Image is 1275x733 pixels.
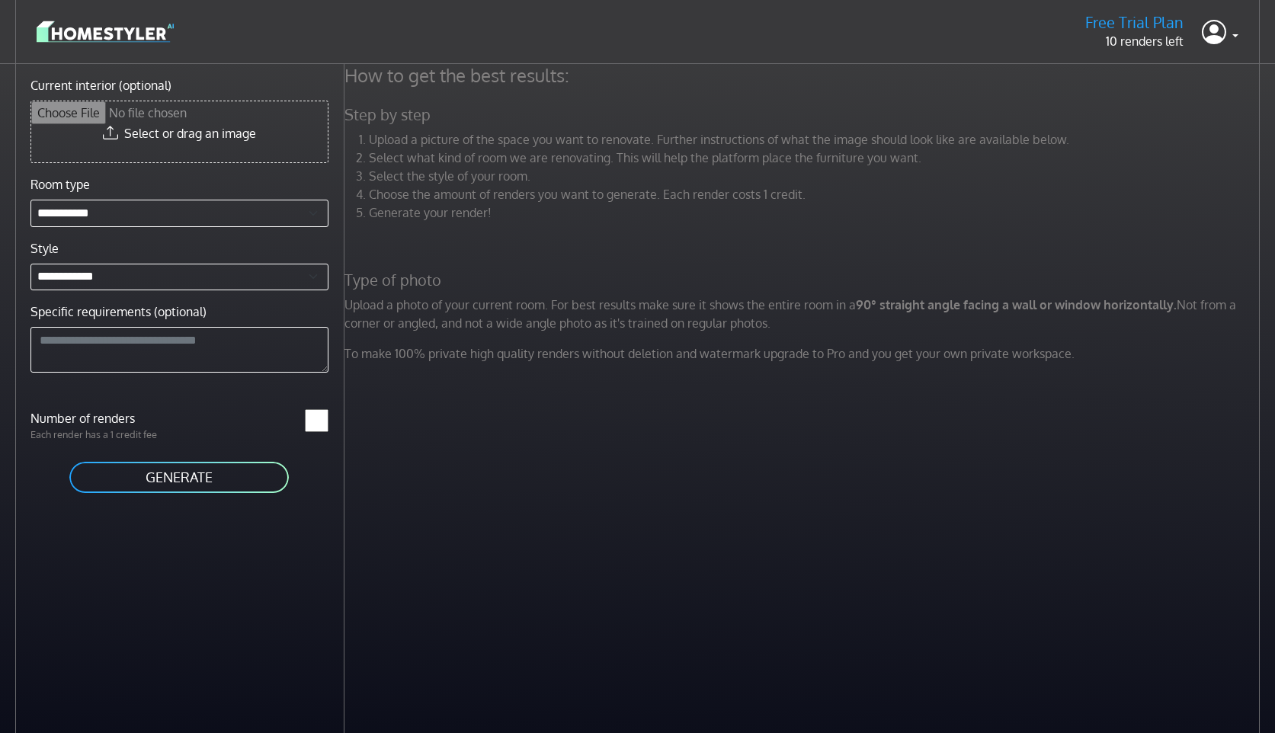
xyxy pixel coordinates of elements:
[369,167,1264,185] li: Select the style of your room.
[1085,13,1184,32] h5: Free Trial Plan
[369,130,1264,149] li: Upload a picture of the space you want to renovate. Further instructions of what the image should...
[335,64,1273,87] h4: How to get the best results:
[30,76,171,94] label: Current interior (optional)
[21,427,179,442] p: Each render has a 1 credit fee
[21,409,179,427] label: Number of renders
[335,105,1273,124] h5: Step by step
[30,175,90,194] label: Room type
[68,460,290,495] button: GENERATE
[856,297,1177,312] strong: 90° straight angle facing a wall or window horizontally.
[369,203,1264,222] li: Generate your render!
[369,185,1264,203] li: Choose the amount of renders you want to generate. Each render costs 1 credit.
[335,270,1273,290] h5: Type of photo
[1085,32,1184,50] p: 10 renders left
[30,302,207,321] label: Specific requirements (optional)
[335,344,1273,363] p: To make 100% private high quality renders without deletion and watermark upgrade to Pro and you g...
[369,149,1264,167] li: Select what kind of room we are renovating. This will help the platform place the furniture you w...
[37,18,174,45] img: logo-3de290ba35641baa71223ecac5eacb59cb85b4c7fdf211dc9aaecaaee71ea2f8.svg
[30,239,59,258] label: Style
[335,296,1273,332] p: Upload a photo of your current room. For best results make sure it shows the entire room in a Not...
